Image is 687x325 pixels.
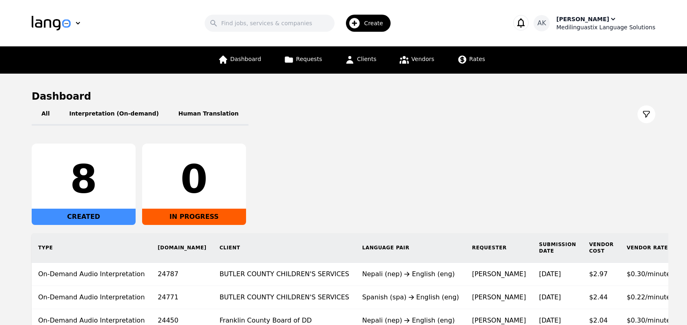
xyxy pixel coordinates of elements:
[151,263,213,286] td: 24787
[620,233,677,263] th: Vendor Rate
[627,270,670,278] span: $0.30/minute
[637,105,655,123] button: Filter
[59,103,169,126] button: Interpretation (On-demand)
[583,233,620,263] th: Vendor Cost
[583,286,620,309] td: $2.44
[205,15,335,32] input: Find jobs, services & companies
[466,263,533,286] td: [PERSON_NAME]
[213,286,356,309] td: BUTLER COUNTY CHILDREN'S SERVICES
[362,269,459,279] div: Nepali (nep) English (eng)
[466,233,533,263] th: Requester
[627,316,670,324] span: $0.30/minute
[335,11,396,35] button: Create
[394,46,439,74] a: Vendors
[538,18,546,28] span: AK
[279,46,327,74] a: Requests
[364,19,389,27] span: Create
[556,23,655,31] div: Medilinguastix Language Solutions
[534,15,655,31] button: AK[PERSON_NAME]Medilinguastix Language Solutions
[32,90,655,103] h1: Dashboard
[142,209,246,225] div: IN PROGRESS
[539,270,561,278] time: [DATE]
[296,56,322,62] span: Requests
[151,286,213,309] td: 24771
[151,233,213,263] th: [DOMAIN_NAME]
[556,15,609,23] div: [PERSON_NAME]
[539,316,561,324] time: [DATE]
[32,16,71,31] img: Logo
[340,46,381,74] a: Clients
[32,103,59,126] button: All
[32,233,151,263] th: Type
[32,209,136,225] div: CREATED
[362,292,459,302] div: Spanish (spa) English (eng)
[411,56,434,62] span: Vendors
[213,46,266,74] a: Dashboard
[32,263,151,286] td: On-Demand Audio Interpretation
[213,233,356,263] th: Client
[32,286,151,309] td: On-Demand Audio Interpretation
[149,160,240,199] div: 0
[539,293,561,301] time: [DATE]
[532,233,582,263] th: Submission Date
[583,263,620,286] td: $2.97
[469,56,485,62] span: Rates
[38,160,129,199] div: 8
[169,103,248,126] button: Human Translation
[452,46,490,74] a: Rates
[213,263,356,286] td: BUTLER COUNTY CHILDREN'S SERVICES
[357,56,376,62] span: Clients
[466,286,533,309] td: [PERSON_NAME]
[627,293,670,301] span: $0.22/minute
[230,56,261,62] span: Dashboard
[356,233,466,263] th: Language Pair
